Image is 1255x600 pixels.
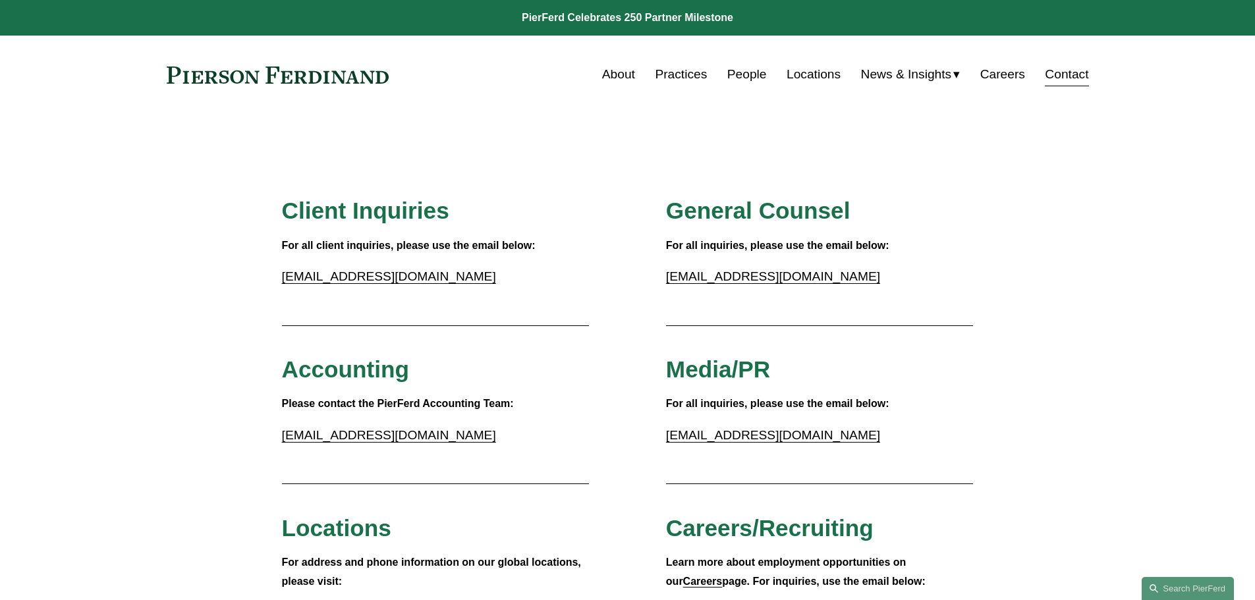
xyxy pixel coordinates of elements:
strong: page. For inquiries, use the email below: [722,576,926,587]
a: Search this site [1142,577,1234,600]
a: folder dropdown [861,62,961,87]
strong: For address and phone information on our global locations, please visit: [282,557,584,587]
a: Careers [683,576,723,587]
strong: For all client inquiries, please use the email below: [282,240,536,251]
a: [EMAIL_ADDRESS][DOMAIN_NAME] [282,428,496,442]
strong: For all inquiries, please use the email below: [666,240,889,251]
a: About [602,62,635,87]
a: [EMAIL_ADDRESS][DOMAIN_NAME] [282,269,496,283]
span: Careers/Recruiting [666,515,874,541]
strong: Learn more about employment opportunities on our [666,557,909,587]
a: [EMAIL_ADDRESS][DOMAIN_NAME] [666,428,880,442]
span: Media/PR [666,356,770,382]
a: Practices [655,62,707,87]
span: Locations [282,515,391,541]
span: News & Insights [861,63,952,86]
a: Careers [980,62,1025,87]
a: People [727,62,767,87]
a: Contact [1045,62,1088,87]
span: Accounting [282,356,410,382]
strong: For all inquiries, please use the email below: [666,398,889,409]
strong: Please contact the PierFerd Accounting Team: [282,398,514,409]
span: Client Inquiries [282,198,449,223]
a: [EMAIL_ADDRESS][DOMAIN_NAME] [666,269,880,283]
a: Locations [787,62,841,87]
span: General Counsel [666,198,851,223]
